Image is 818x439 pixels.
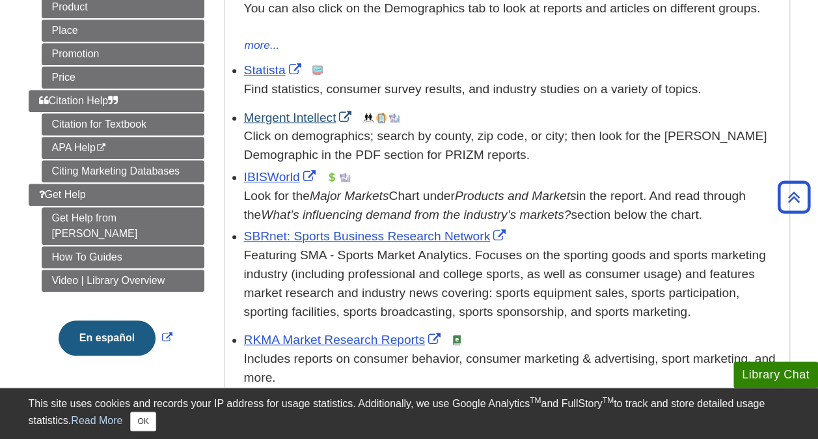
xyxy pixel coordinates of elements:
span: Citation Help [39,95,118,106]
a: Link opens in new window [244,63,305,77]
a: Get Help [29,184,204,206]
a: Link opens in new window [244,170,319,184]
a: APA Help [42,137,204,159]
a: Read More [71,415,122,426]
img: Demographics [363,113,374,123]
a: Link opens in new window [244,111,355,124]
span: Get Help [39,189,86,200]
div: Includes reports on consumer behavior, consumer marketing & advertising, sport marketing, and more. [244,350,783,388]
i: This link opens in a new window [96,144,107,152]
a: Price [42,66,204,89]
a: Get Help from [PERSON_NAME] [42,207,204,245]
div: Click on demographics; search by county, zip code, or city; then look for the [PERSON_NAME] Demog... [244,127,783,165]
a: Citation Help [29,90,204,112]
a: Place [42,20,204,42]
img: Company Information [376,113,387,123]
button: En español [59,320,156,356]
button: Close [130,412,156,431]
a: Promotion [42,43,204,65]
div: This site uses cookies and records your IP address for usage statistics. Additionally, we use Goo... [29,396,790,431]
i: Major Markets [310,189,389,203]
sup: TM [603,396,614,405]
div: Look for the Chart under in the report. And read through the section below the chart. [244,187,783,225]
a: Citation for Textbook [42,113,204,135]
a: How To Guides [42,246,204,268]
img: Industry Report [340,172,350,182]
sup: TM [530,396,541,405]
button: Library Chat [733,361,818,388]
p: Featuring SMA - Sports Market Analytics. Focuses on the sporting goods and sports marketing indus... [244,246,783,321]
a: Citing Marketing Databases [42,160,204,182]
a: Video | Library Overview [42,270,204,292]
img: Statistics [312,65,323,76]
img: Financial Report [327,172,337,182]
a: Link opens in new window [55,332,176,343]
img: Industry Report [389,113,400,123]
i: Products and Markets [455,189,577,203]
a: Link opens in new window [244,333,444,347]
a: Back to Top [773,188,815,206]
p: Find statistics, consumer survey results, and industry studies on a variety of topics. [244,80,783,99]
img: e-Book [452,335,462,345]
a: Link opens in new window [244,229,510,243]
i: What’s influencing demand from the industry’s markets? [261,208,571,221]
button: more... [244,36,280,55]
